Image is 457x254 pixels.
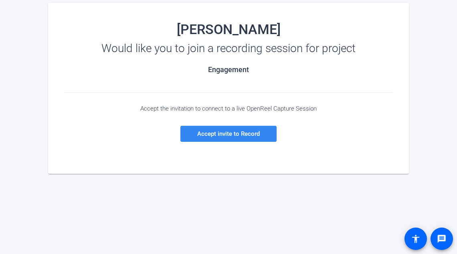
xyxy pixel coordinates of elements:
span: Accept invite to Record [197,130,260,137]
h2: Engagement [64,65,393,74]
a: Accept invite to Record [180,126,277,142]
mat-icon: accessibility [411,234,421,244]
div: Would like you to join a recording session for project [64,42,393,55]
div: [PERSON_NAME] [64,23,393,36]
mat-icon: message [437,234,447,244]
div: Accept the invitation to connect to a live OpenReel Capture Session [64,105,393,112]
